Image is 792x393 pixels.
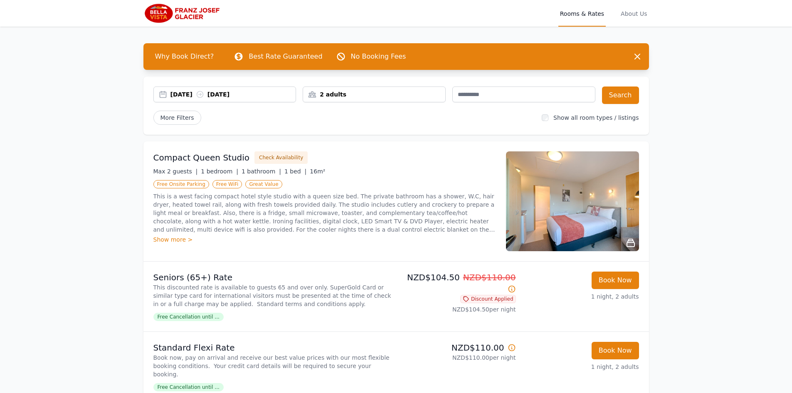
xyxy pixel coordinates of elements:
[303,90,445,99] div: 2 adults
[592,342,639,359] button: Book Now
[153,353,393,378] p: Book now, pay on arrival and receive our best value prices with our most flexible booking conditi...
[523,292,639,301] p: 1 night, 2 adults
[460,295,516,303] span: Discount Applied
[310,168,325,175] span: 16m²
[148,48,221,65] span: Why Book Direct?
[351,52,406,62] p: No Booking Fees
[400,353,516,362] p: NZD$110.00 per night
[143,3,223,23] img: Bella Vista Franz Josef Glacier
[523,363,639,371] p: 1 night, 2 adults
[153,283,393,308] p: This discounted rate is available to guests 65 and over only. SuperGold Card or similar type card...
[201,168,238,175] span: 1 bedroom |
[400,272,516,295] p: NZD$104.50
[153,111,201,125] span: More Filters
[153,192,496,234] p: This is a west facing compact hotel style studio with a queen size bed. The private bathroom has ...
[153,342,393,353] p: Standard Flexi Rate
[153,235,496,244] div: Show more >
[242,168,281,175] span: 1 bathroom |
[153,272,393,283] p: Seniors (65+) Rate
[153,180,209,188] span: Free Onsite Parking
[602,87,639,104] button: Search
[212,180,242,188] span: Free WiFi
[170,90,296,99] div: [DATE] [DATE]
[153,383,224,391] span: Free Cancellation until ...
[284,168,306,175] span: 1 bed |
[245,180,282,188] span: Great Value
[592,272,639,289] button: Book Now
[463,272,516,282] span: NZD$110.00
[553,114,639,121] label: Show all room types / listings
[153,152,250,163] h3: Compact Queen Studio
[254,151,308,164] button: Check Availability
[400,305,516,314] p: NZD$104.50 per night
[400,342,516,353] p: NZD$110.00
[153,168,198,175] span: Max 2 guests |
[153,313,224,321] span: Free Cancellation until ...
[249,52,322,62] p: Best Rate Guaranteed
